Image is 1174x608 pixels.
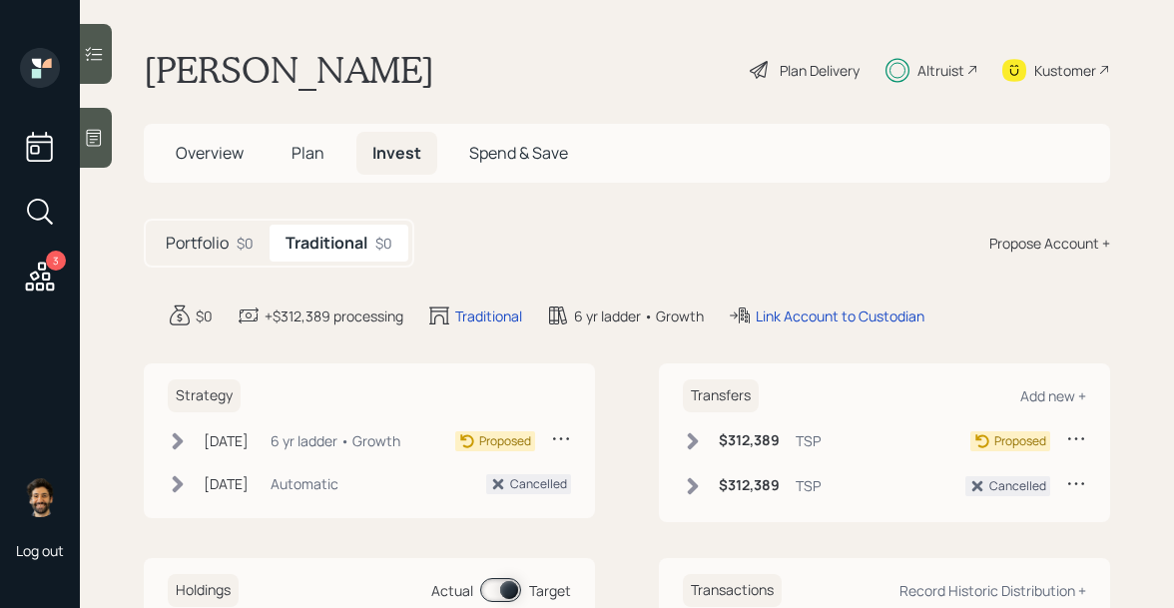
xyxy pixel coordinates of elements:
h6: Transactions [683,574,782,607]
h5: Portfolio [166,234,229,253]
div: Altruist [917,60,964,81]
div: Kustomer [1034,60,1096,81]
div: Cancelled [510,475,567,493]
h6: Holdings [168,574,239,607]
span: Invest [372,142,421,164]
h6: Transfers [683,379,759,412]
div: $0 [237,233,254,254]
div: Add new + [1020,386,1086,405]
div: Actual [431,580,473,601]
div: Target [529,580,571,601]
span: Spend & Save [469,142,568,164]
div: Plan Delivery [780,60,860,81]
div: Link Account to Custodian [756,305,924,326]
div: 6 yr ladder • Growth [574,305,704,326]
div: Log out [16,541,64,560]
div: +$312,389 processing [265,305,403,326]
h6: Strategy [168,379,241,412]
div: 6 yr ladder • Growth [271,430,400,451]
div: Proposed [994,432,1046,450]
div: [DATE] [204,473,249,494]
img: eric-schwartz-headshot.png [20,477,60,517]
h6: $312,389 [719,432,780,449]
div: Automatic [271,473,338,494]
div: Cancelled [989,477,1046,495]
div: $0 [196,305,213,326]
div: 3 [46,251,66,271]
h5: Traditional [286,234,367,253]
div: $0 [375,233,392,254]
div: Record Historic Distribution + [899,581,1086,600]
div: Traditional [455,305,522,326]
div: Proposed [479,432,531,450]
div: [DATE] [204,430,249,451]
h6: $312,389 [719,477,780,494]
span: Overview [176,142,244,164]
h1: [PERSON_NAME] [144,48,434,92]
div: TSP [796,430,821,451]
div: Propose Account + [989,233,1110,254]
div: TSP [796,475,821,496]
span: Plan [292,142,324,164]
